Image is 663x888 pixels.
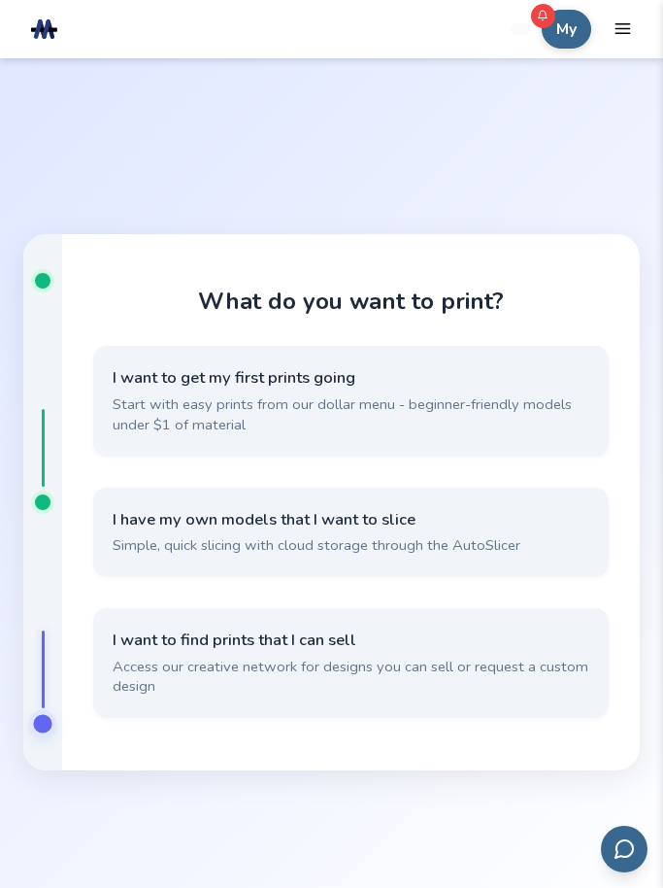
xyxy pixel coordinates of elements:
[113,394,589,435] span: Start with easy prints from our dollar menu - beginner-friendly models under $1 of material
[93,608,609,718] button: I want to find prints that I can sellAccess our creative network for designs you can sell or requ...
[113,630,589,651] span: I want to find prints that I can sell
[601,826,647,872] button: Send feedback via email
[93,488,609,577] button: I have my own models that I want to sliceSimple, quick slicing with cloud storage through the Aut...
[113,657,589,698] span: Access our creative network for designs you can sell or request a custom design
[113,535,589,556] span: Simple, quick slicing with cloud storage through the AutoSlicer
[542,10,591,49] button: My
[198,289,504,316] h1: What do you want to print?
[93,346,609,456] button: I want to get my first prints goingStart with easy prints from our dollar menu - beginner-friendl...
[113,367,589,389] span: I want to get my first prints going
[113,509,589,530] span: I have my own models that I want to slice
[613,19,632,38] button: mobile navigation menu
